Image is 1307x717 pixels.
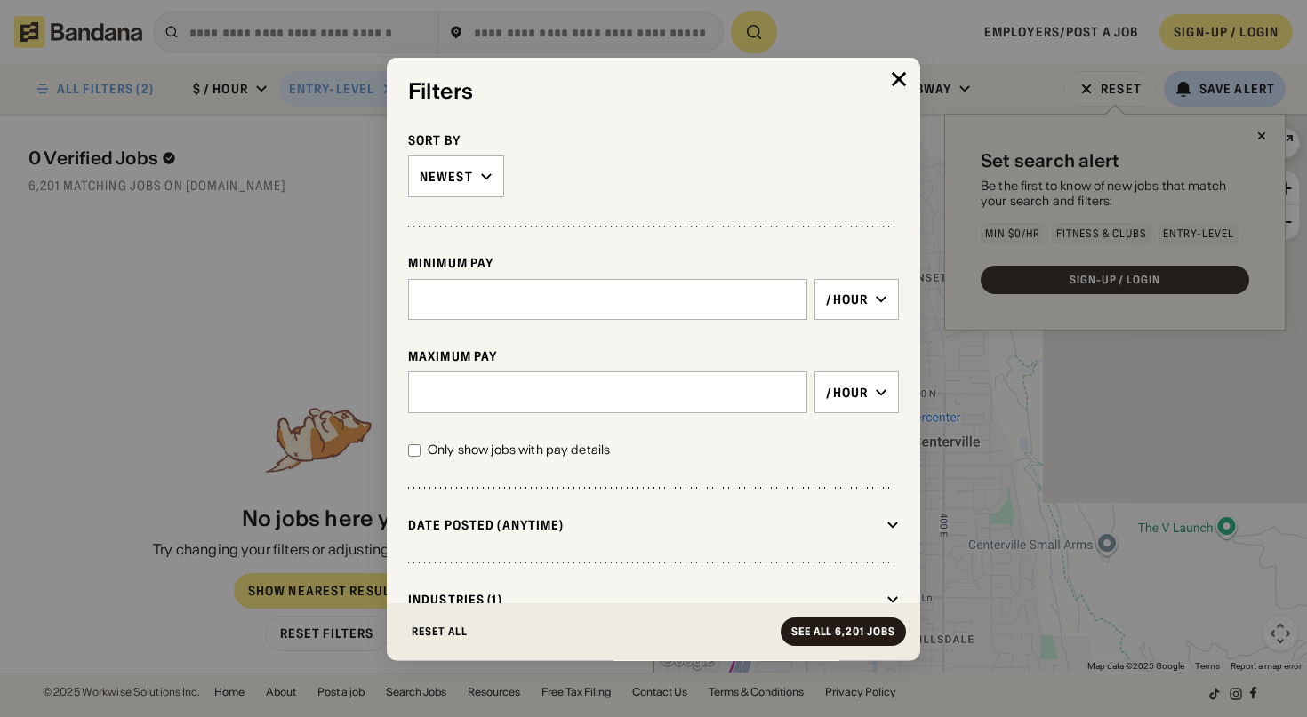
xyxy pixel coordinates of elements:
div: See all 6,201 jobs [791,626,895,637]
div: /hour [826,384,868,400]
div: Industries (1) [408,591,879,607]
div: Only show jobs with pay details [428,441,610,458]
div: Date Posted (Anytime) [408,516,879,532]
div: Reset All [412,626,468,637]
div: /hour [826,291,868,307]
div: Newest [420,168,473,184]
div: Filters [408,78,899,104]
div: Sort By [408,132,899,148]
div: Maximum Pay [408,348,899,364]
div: Minimum Pay [408,255,899,271]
